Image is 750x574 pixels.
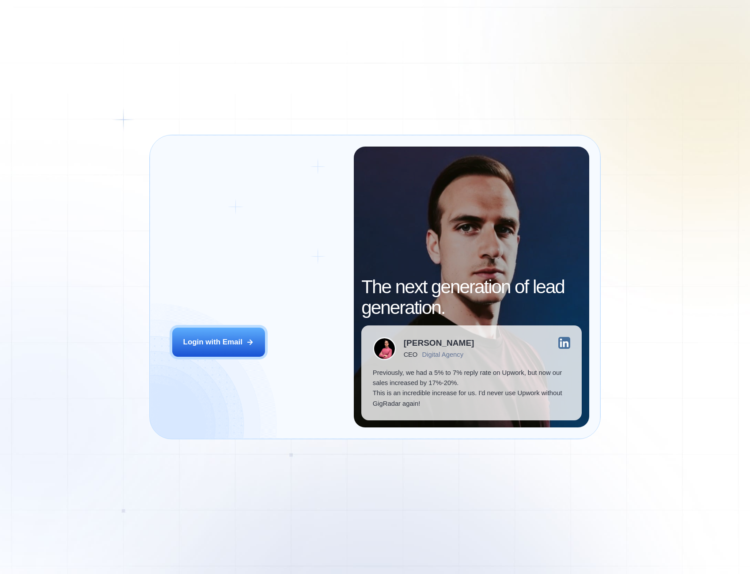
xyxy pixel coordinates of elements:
[172,328,265,357] button: Login with Email
[361,277,581,318] h2: The next generation of lead generation.
[373,368,570,409] p: Previously, we had a 5% to 7% reply rate on Upwork, but now our sales increased by 17%-20%. This ...
[404,339,474,347] div: [PERSON_NAME]
[404,351,417,359] div: CEO
[422,351,464,359] div: Digital Agency
[183,337,242,347] div: Login with Email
